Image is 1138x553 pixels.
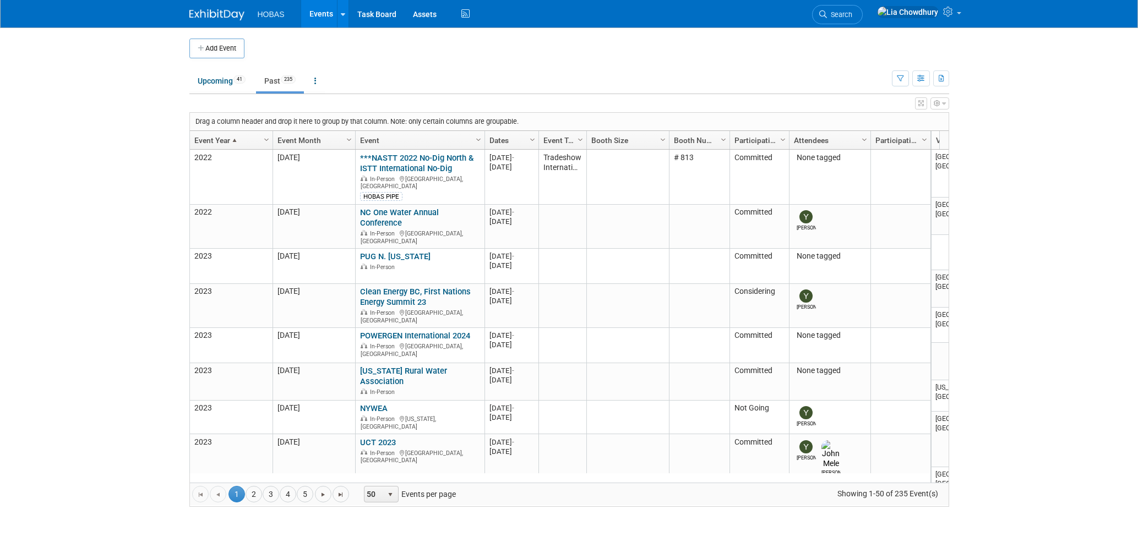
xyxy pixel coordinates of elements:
[246,486,262,502] a: 2
[258,10,285,19] span: HOBAS
[192,486,209,502] a: Go to the first page
[386,490,395,499] span: select
[260,131,273,147] a: Column Settings
[273,284,355,328] td: [DATE]
[932,270,981,308] td: [GEOGRAPHIC_DATA], [GEOGRAPHIC_DATA]
[734,131,782,150] a: Participation
[512,366,514,375] span: -
[932,467,981,499] td: [GEOGRAPHIC_DATA], [GEOGRAPHIC_DATA]
[361,264,367,269] img: In-Person Event
[319,490,328,499] span: Go to the next page
[360,207,439,228] a: NC One Water Annual Conference
[827,10,852,19] span: Search
[489,153,533,162] div: [DATE]
[360,366,447,386] a: [US_STATE] Rural Water Association
[370,309,398,316] span: In-Person
[936,131,974,150] a: Venue Location
[543,131,579,150] a: Event Type (Tradeshow National, Regional, State, Sponsorship, Assoc Event)
[370,264,398,271] span: In-Person
[812,5,863,24] a: Search
[538,150,586,204] td: Tradeshow International
[794,153,865,163] div: None tagged
[256,70,304,91] a: Past235
[489,251,533,261] div: [DATE]
[489,437,533,447] div: [DATE]
[932,308,981,343] td: [GEOGRAPHIC_DATA], [GEOGRAPHIC_DATA]
[512,438,514,446] span: -
[364,486,383,502] span: 50
[489,296,533,305] div: [DATE]
[777,131,789,147] a: Column Settings
[877,6,939,18] img: Lia Chowdhury
[360,228,480,245] div: [GEOGRAPHIC_DATA], [GEOGRAPHIC_DATA]
[797,419,816,428] div: Yvonne Green
[489,131,531,150] a: Dates
[729,434,789,504] td: Committed
[361,415,367,421] img: In-Person Event
[512,154,514,162] span: -
[821,440,841,469] img: John Mele
[729,284,789,328] td: Considering
[674,131,722,150] a: Booth Number
[729,249,789,284] td: Committed
[345,135,353,144] span: Column Settings
[918,131,930,147] a: Column Settings
[370,415,398,423] span: In-Person
[360,437,396,447] a: UCT 2023
[360,308,480,324] div: [GEOGRAPHIC_DATA], [GEOGRAPHIC_DATA]
[336,490,345,499] span: Go to the last page
[360,448,480,464] div: [GEOGRAPHIC_DATA], [GEOGRAPHIC_DATA]
[190,249,273,284] td: 2023
[729,328,789,363] td: Committed
[189,9,244,20] img: ExhibitDay
[273,434,355,504] td: [DATE]
[858,131,870,147] a: Column Settings
[729,205,789,249] td: Committed
[932,198,981,235] td: [GEOGRAPHIC_DATA], [GEOGRAPHIC_DATA]
[489,340,533,349] div: [DATE]
[360,131,477,150] a: Event
[512,404,514,412] span: -
[669,150,729,204] td: # 813
[273,328,355,363] td: [DATE]
[190,328,273,363] td: 2023
[799,440,813,453] img: Yvonne Green
[797,453,816,462] div: Yvonne Green
[361,230,367,236] img: In-Person Event
[262,135,271,144] span: Column Settings
[361,388,367,394] img: In-Person Event
[228,486,245,502] span: 1
[729,363,789,401] td: Committed
[333,486,349,502] a: Go to the last page
[528,135,537,144] span: Column Settings
[210,486,226,502] a: Go to the previous page
[370,388,398,396] span: In-Person
[489,375,533,385] div: [DATE]
[729,401,789,434] td: Not Going
[370,176,398,183] span: In-Person
[190,205,273,249] td: 2022
[273,363,355,401] td: [DATE]
[273,205,355,249] td: [DATE]
[719,135,728,144] span: Column Settings
[361,343,367,348] img: In-Person Event
[860,135,869,144] span: Column Settings
[196,490,205,499] span: Go to the first page
[472,131,484,147] a: Column Settings
[821,468,841,477] div: John Mele
[343,131,355,147] a: Column Settings
[190,113,949,130] div: Drag a column header and drop it here to group by that column. Note: only certain columns are gro...
[576,135,585,144] span: Column Settings
[360,414,480,430] div: [US_STATE], [GEOGRAPHIC_DATA]
[273,249,355,284] td: [DATE]
[360,192,402,201] div: HOBAS PIPE
[370,450,398,457] span: In-Person
[360,153,473,173] a: ***NASTT 2022 No-Dig North & ISTT International No-Dig
[489,207,533,217] div: [DATE]
[190,434,273,504] td: 2023
[489,217,533,226] div: [DATE]
[233,75,246,84] span: 41
[591,131,662,150] a: Booth Size
[350,486,467,502] span: Events per page
[273,401,355,434] td: [DATE]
